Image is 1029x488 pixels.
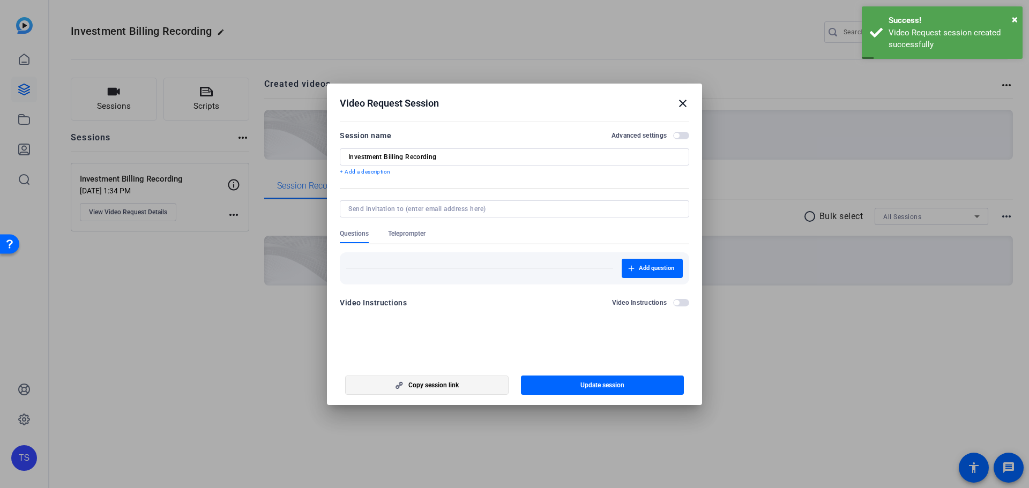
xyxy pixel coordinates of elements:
[889,27,1015,51] div: Video Request session created successfully
[521,376,684,395] button: Update session
[388,229,426,238] span: Teleprompter
[639,264,674,273] span: Add question
[622,259,683,278] button: Add question
[340,97,689,110] div: Video Request Session
[340,229,369,238] span: Questions
[889,14,1015,27] div: Success!
[348,153,681,161] input: Enter Session Name
[408,381,459,389] span: Copy session link
[340,129,391,142] div: Session name
[340,168,689,176] p: + Add a description
[676,97,689,110] mat-icon: close
[345,376,509,395] button: Copy session link
[1012,11,1018,27] button: Close
[580,381,624,389] span: Update session
[612,298,667,307] h2: Video Instructions
[612,131,667,140] h2: Advanced settings
[348,205,676,213] input: Send invitation to (enter email address here)
[1012,13,1018,26] span: ×
[340,296,407,309] div: Video Instructions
